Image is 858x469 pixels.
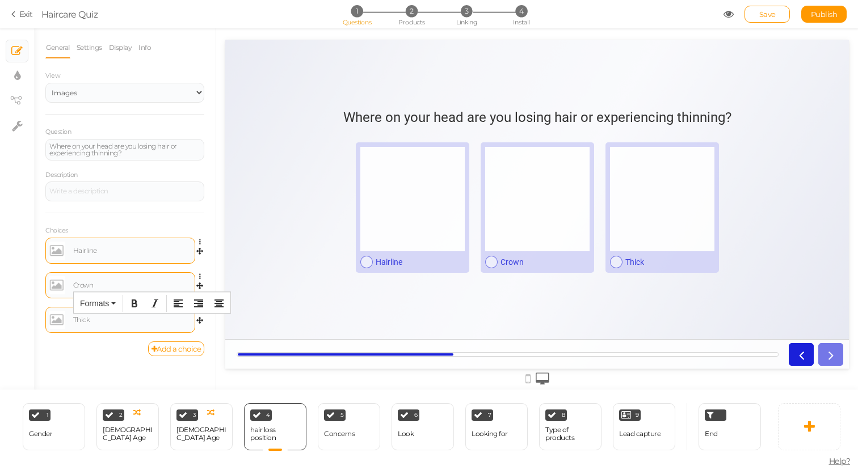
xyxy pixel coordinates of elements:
span: Questions [343,18,372,26]
div: [DEMOGRAPHIC_DATA] Age [176,426,226,442]
div: hair loss position [250,426,300,442]
span: 4 [515,5,527,17]
div: Italic [145,295,165,312]
div: Gender [29,430,52,438]
a: Info [138,37,152,58]
label: Choices [45,227,68,235]
div: 1 Gender [23,403,85,450]
a: General [45,37,70,58]
div: Crown [73,282,191,289]
div: Where on your head are you losing hair or experiencing thinning? [118,70,506,86]
div: Concerns [324,430,355,438]
span: 3 [461,5,473,17]
a: Add a choice [148,341,205,356]
div: Looking for [472,430,508,438]
span: Install [513,18,529,26]
span: Products [398,18,425,26]
span: 4 [266,412,270,418]
span: 5 [340,412,344,418]
a: Display [108,37,133,58]
span: 1 [351,5,363,17]
div: 7 Looking for [465,403,528,450]
div: Align center [209,295,229,312]
div: 8 Type of products [539,403,602,450]
div: 9 Lead capture [613,403,675,450]
div: 6 Look [392,403,454,450]
div: Bold [125,295,144,312]
li: 4 Install [495,5,548,17]
div: Hairline [73,247,191,254]
div: 5 Concerns [318,403,380,450]
div: [DEMOGRAPHIC_DATA] Age [103,426,153,442]
div: 4 hair loss position [244,403,306,450]
div: Thick [400,218,489,227]
span: 9 [636,412,639,418]
li: 2 Products [385,5,438,17]
span: Save [759,10,776,19]
span: Help? [829,456,851,466]
span: 6 [414,412,418,418]
span: 1 [47,412,49,418]
span: Publish [811,10,838,19]
span: 2 [119,412,123,418]
label: Description [45,171,78,179]
span: 7 [488,412,491,418]
span: 2 [406,5,418,17]
div: Hairline [150,218,239,227]
div: Haircare Quiz [41,7,98,21]
span: 3 [193,412,196,418]
div: Align right [189,295,208,312]
div: Lead capture [619,430,661,438]
div: End [699,403,761,450]
span: 8 [562,412,565,418]
div: Align left [169,295,188,312]
div: 3 [DEMOGRAPHIC_DATA] Age [170,403,233,450]
a: Settings [76,37,103,58]
div: Where on your head are you losing hair or experiencing thinning? [49,143,200,157]
div: Type of products [545,426,595,442]
span: End [705,429,718,438]
div: Look [398,430,414,438]
a: Exit [11,9,33,20]
span: View [45,71,60,79]
span: Formats [80,299,109,308]
div: Crown [275,218,364,227]
label: Question [45,128,71,136]
div: Thick [73,316,191,323]
div: Save [745,6,790,23]
li: 1 Questions [330,5,383,17]
div: 2 [DEMOGRAPHIC_DATA] Age [96,403,159,450]
span: Linking [456,18,477,26]
li: 3 Linking [440,5,493,17]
